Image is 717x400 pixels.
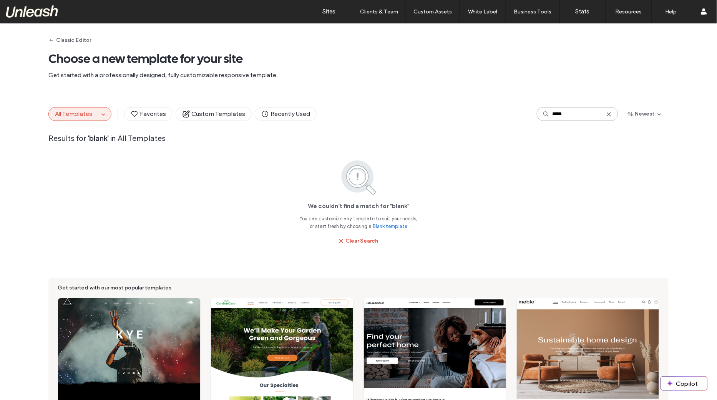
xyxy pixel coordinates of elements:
span: Choose a new template for your site [48,51,669,66]
span: All Templates [55,110,92,117]
label: Sites [323,8,336,15]
span: Get started with a professionally designed, fully customizable responsive template. [48,71,669,79]
label: Custom Assets [414,8,452,15]
label: Stats [576,8,590,15]
span: Get started with our most popular templates [58,284,659,292]
span: Results for in All Templates [48,133,669,143]
span: Help [18,5,33,12]
button: Custom Templates [176,107,252,121]
span: ' blank ' [88,134,109,143]
label: Resources [616,8,642,15]
span: Custom Templates [182,110,245,118]
button: Clear Search [332,235,385,247]
button: Favorites [124,107,173,121]
span: You can customize any template to suit your needs, [300,215,417,223]
span: or start fresh by choosing a [310,223,372,230]
button: Recently Used [255,107,317,121]
label: White Label [468,8,498,15]
span: “ blank “ [390,202,409,210]
label: Clients & Team [360,8,398,15]
label: Help [666,8,677,15]
button: All Templates [49,107,99,121]
label: Business Tools [514,8,552,15]
button: Newest [621,108,669,120]
span: Recently Used [261,110,310,118]
span: We couldn’t find a match for [308,202,388,210]
button: Copilot [661,377,707,390]
span: Favorites [131,110,166,118]
button: Classic Editor [48,34,91,46]
a: Blank template [373,223,407,230]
